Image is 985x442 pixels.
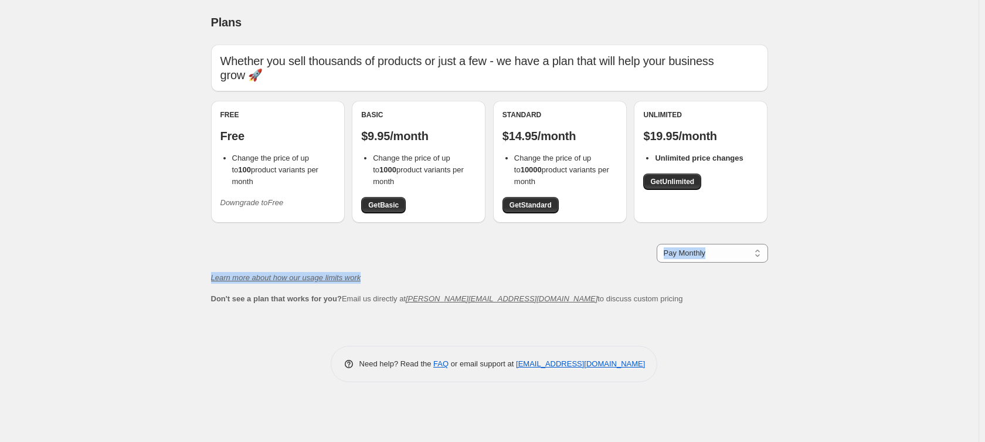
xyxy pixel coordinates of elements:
[359,359,434,368] span: Need help? Read the
[373,154,464,186] span: Change the price of up to product variants per month
[521,165,542,174] b: 10000
[361,129,476,143] p: $9.95/month
[361,110,476,120] div: Basic
[449,359,516,368] span: or email support at
[220,110,335,120] div: Free
[220,198,284,207] i: Downgrade to Free
[238,165,251,174] b: 100
[220,129,335,143] p: Free
[232,154,318,186] span: Change the price of up to product variants per month
[502,110,617,120] div: Standard
[433,359,449,368] a: FAQ
[502,197,559,213] a: GetStandard
[220,54,759,82] p: Whether you sell thousands of products or just a few - we have a plan that will help your busines...
[361,197,406,213] a: GetBasic
[213,193,291,212] button: Downgrade toFree
[510,200,552,210] span: Get Standard
[211,16,242,29] span: Plans
[379,165,396,174] b: 1000
[211,273,361,282] a: Learn more about how our usage limits work
[514,154,609,186] span: Change the price of up to product variants per month
[516,359,645,368] a: [EMAIL_ADDRESS][DOMAIN_NAME]
[650,177,694,186] span: Get Unlimited
[211,294,342,303] b: Don't see a plan that works for you?
[655,154,743,162] b: Unlimited price changes
[368,200,399,210] span: Get Basic
[211,294,683,303] span: Email us directly at to discuss custom pricing
[406,294,597,303] a: [PERSON_NAME][EMAIL_ADDRESS][DOMAIN_NAME]
[643,174,701,190] a: GetUnlimited
[643,110,758,120] div: Unlimited
[643,129,758,143] p: $19.95/month
[502,129,617,143] p: $14.95/month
